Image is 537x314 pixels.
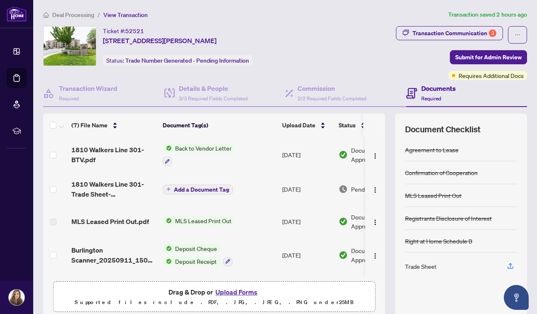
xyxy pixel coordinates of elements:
[172,244,220,253] span: Deposit Cheque
[159,114,279,137] th: Document Tag(s)
[172,257,220,266] span: Deposit Receipt
[44,27,96,66] img: IMG-W12332365_1.jpg
[515,32,520,38] span: ellipsis
[179,83,248,93] h4: Details & People
[179,95,248,102] span: 3/3 Required Fields Completed
[405,145,459,154] div: Agreement to Lease
[168,287,260,297] span: Drag & Drop or
[405,262,437,271] div: Trade Sheet
[103,55,252,66] div: Status:
[282,121,315,130] span: Upload Date
[163,216,172,225] img: Status Icon
[369,248,382,262] button: Logo
[351,212,403,231] span: Document Approved
[103,36,217,46] span: [STREET_ADDRESS][PERSON_NAME]
[279,273,335,309] td: [DATE]
[52,11,94,19] span: Deal Processing
[163,144,172,153] img: Status Icon
[68,114,159,137] th: (7) File Name
[339,217,348,226] img: Document Status
[421,83,456,93] h4: Documents
[43,12,49,18] span: home
[7,6,27,22] img: logo
[351,246,403,264] span: Document Approved
[369,215,382,228] button: Logo
[59,297,370,307] p: Supported files include .PDF, .JPG, .JPEG, .PNG under 25 MB
[405,236,472,246] div: Right at Home Schedule B
[163,244,232,266] button: Status IconDeposit ChequeStatus IconDeposit Receipt
[172,216,235,225] span: MLS Leased Print Out
[405,168,478,177] div: Confirmation of Cooperation
[489,29,496,37] div: 3
[405,214,492,223] div: Registrants Disclosure of Interest
[396,26,503,40] button: Transaction Communication3
[279,114,335,137] th: Upload Date
[279,237,335,273] td: [DATE]
[405,191,461,200] div: MLS Leased Print Out
[351,146,403,164] span: Document Approved
[448,10,527,19] article: Transaction saved 2 hours ago
[103,11,148,19] span: View Transaction
[163,185,233,195] button: Add a Document Tag
[339,121,356,130] span: Status
[369,183,382,196] button: Logo
[455,51,522,64] span: Submit for Admin Review
[405,124,481,135] span: Document Checklist
[163,257,172,266] img: Status Icon
[372,219,378,226] img: Logo
[59,95,79,102] span: Required
[298,83,366,93] h4: Commission
[98,10,100,19] li: /
[166,187,171,191] span: plus
[54,282,375,312] span: Drag & Drop orUpload FormsSupported files include .PDF, .JPG, .JPEG, .PNG under25MB
[279,137,335,173] td: [DATE]
[71,145,156,165] span: 1810 Walkers Line 301-BTV.pdf
[351,185,393,194] span: Pending Review
[59,83,117,93] h4: Transaction Wizard
[163,144,235,166] button: Status IconBack to Vendor Letter
[279,206,335,237] td: [DATE]
[421,95,441,102] span: Required
[71,245,156,265] span: Burlington Scanner_20250911_150654.pdf
[125,57,249,64] span: Trade Number Generated - Pending Information
[71,217,149,226] span: MLS Leased Print Out.pdf
[163,184,233,195] button: Add a Document Tag
[9,290,24,305] img: Profile Icon
[413,27,496,40] div: Transaction Communication
[172,144,235,153] span: Back to Vendor Letter
[298,95,366,102] span: 2/2 Required Fields Completed
[372,153,378,159] img: Logo
[339,185,348,194] img: Document Status
[174,187,229,192] span: Add a Document Tag
[372,187,378,193] img: Logo
[339,251,348,260] img: Document Status
[163,244,172,253] img: Status Icon
[504,285,529,310] button: Open asap
[163,216,235,225] button: Status IconMLS Leased Print Out
[125,27,144,35] span: 52521
[372,253,378,259] img: Logo
[339,150,348,159] img: Document Status
[450,50,527,64] button: Submit for Admin Review
[369,148,382,161] button: Logo
[459,71,524,80] span: Requires Additional Docs
[335,114,406,137] th: Status
[103,26,144,36] div: Ticket #:
[71,179,156,199] span: 1810 Walkers Line 301-Trade Sheet-[PERSON_NAME] to Review.pdf
[213,287,260,297] button: Upload Forms
[279,173,335,206] td: [DATE]
[71,121,107,130] span: (7) File Name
